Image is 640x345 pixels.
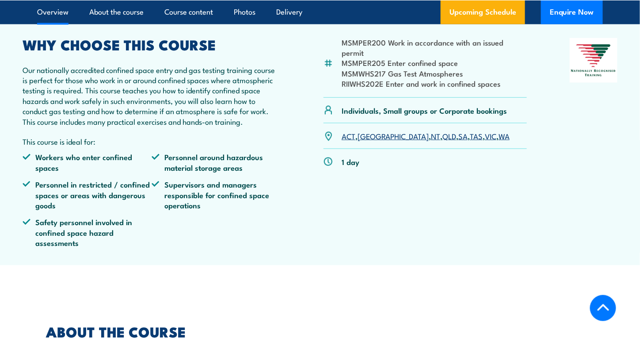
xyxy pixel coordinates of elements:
a: SA [458,130,468,141]
p: This course is ideal for: [23,136,281,146]
a: [GEOGRAPHIC_DATA] [358,130,429,141]
li: RIIWHS202E Enter and work in confined spaces [342,78,527,88]
p: 1 day [342,157,359,167]
a: ACT [342,130,355,141]
a: WA [499,130,510,141]
li: MSMWHS217 Gas Test Atmospheres [342,68,527,78]
li: Workers who enter confined spaces [23,152,152,172]
img: Nationally Recognised Training logo. [570,38,617,83]
li: Personnel in restricted / confined spaces or areas with dangerous goods [23,179,152,210]
li: Supervisors and managers responsible for confined space operations [152,179,281,210]
p: Individuals, Small groups or Corporate bookings [342,105,507,115]
h2: ABOUT THE COURSE [46,326,279,338]
li: MSMPER205 Enter confined space [342,57,527,68]
li: Personnel around hazardous material storage areas [152,152,281,172]
a: NT [431,130,440,141]
a: QLD [442,130,456,141]
a: VIC [485,130,496,141]
h2: WHY CHOOSE THIS COURSE [23,38,281,50]
a: TAS [470,130,483,141]
li: MSMPER200 Work in accordance with an issued permit [342,37,527,58]
li: Safety personnel involved in confined space hazard assessments [23,217,152,248]
p: Our nationally accredited confined space entry and gas testing training course is perfect for tho... [23,65,281,126]
p: , , , , , , , [342,131,510,141]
